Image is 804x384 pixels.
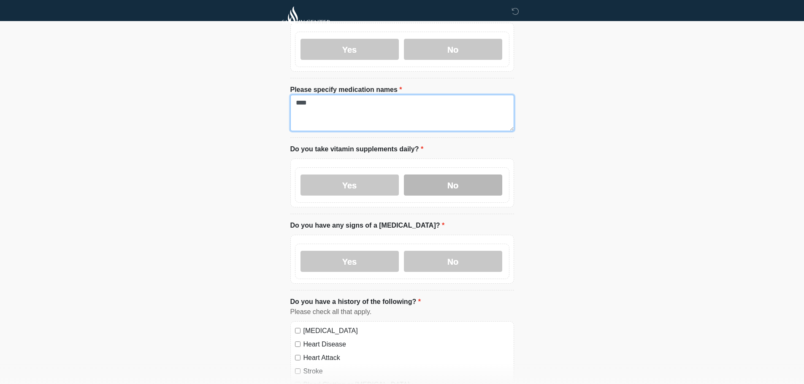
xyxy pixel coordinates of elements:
img: SA IV Center Logo [282,6,331,24]
label: No [404,39,502,60]
label: Please specify medication names [290,85,402,95]
label: Yes [300,251,399,272]
label: No [404,175,502,196]
label: [MEDICAL_DATA] [303,326,509,336]
label: Yes [300,39,399,60]
input: Heart Disease [295,341,300,347]
label: Heart Attack [303,353,509,363]
input: Stroke [295,368,300,374]
div: Please check all that apply. [290,307,514,317]
label: Do you take vitamin supplements daily? [290,144,424,154]
label: Do you have a history of the following? [290,297,421,307]
input: [MEDICAL_DATA] [295,328,300,333]
label: Yes [300,175,399,196]
label: Heart Disease [303,339,509,349]
label: Stroke [303,366,509,376]
label: No [404,251,502,272]
input: Heart Attack [295,355,300,360]
label: Do you have any signs of a [MEDICAL_DATA]? [290,220,445,231]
